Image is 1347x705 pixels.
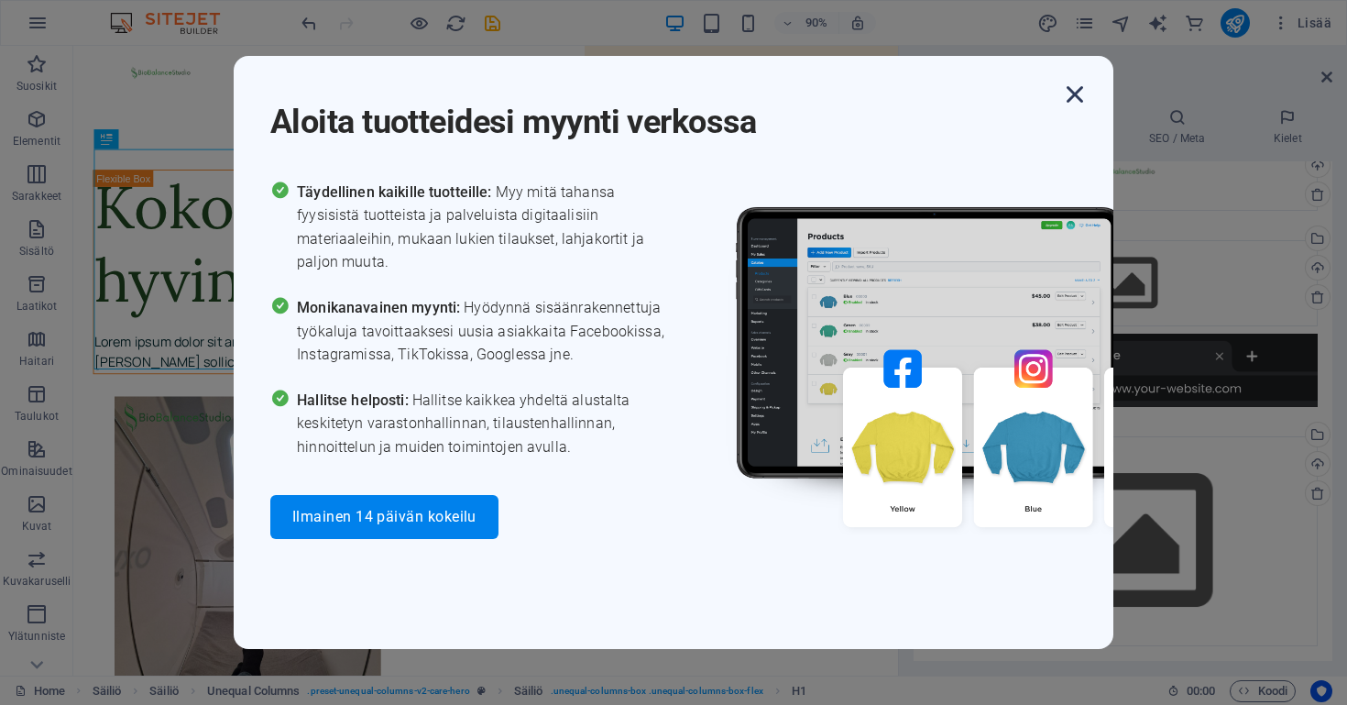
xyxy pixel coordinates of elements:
button: Ilmainen 14 päivän kokeilu [270,495,498,539]
h1: Aloita tuotteidesi myynti verkossa [270,78,1058,144]
span: Monikanavainen myynti: [297,299,464,316]
span: Myy mitä tahansa fyysisistä tuotteista ja palveluista digitaalisiin materiaaleihin, mukaan lukien... [297,181,673,274]
span: Hallitse kaikkea yhdeltä alustalta keskitetyn varastonhallinnan, tilaustenhallinnan, hinnoittelun... [297,389,673,459]
img: promo_image.png [706,181,1255,581]
span: Ilmainen 14 päivän kokeilu [292,510,476,524]
span: Hallitse helposti: [297,391,412,409]
span: Täydellinen kaikille tuotteille: [297,183,496,201]
span: Hyödynnä sisäänrakennettuja työkaluja tavoittaaksesi uusia asiakkaita Facebookissa, Instagramissa... [297,296,673,367]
